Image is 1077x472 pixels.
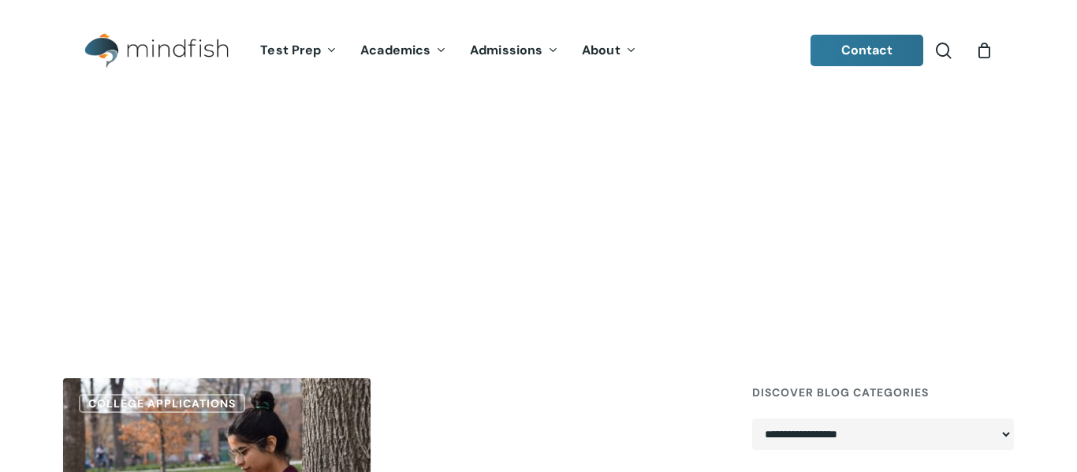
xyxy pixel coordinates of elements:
[811,35,924,66] a: Contact
[63,164,143,188] span: Category
[841,42,893,58] span: Contact
[348,44,458,58] a: Academics
[582,42,620,58] span: About
[752,378,1014,407] h4: Discover Blog Categories
[260,42,321,58] span: Test Prep
[63,21,1014,80] header: Main Menu
[248,21,647,80] nav: Main Menu
[458,44,570,58] a: Admissions
[360,42,430,58] span: Academics
[63,188,1014,222] h1: [PERSON_NAME]’s Study Tips
[975,42,993,59] a: Cart
[248,44,348,58] a: Test Prep
[470,42,542,58] span: Admissions
[79,394,245,413] a: College Applications
[570,44,648,58] a: About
